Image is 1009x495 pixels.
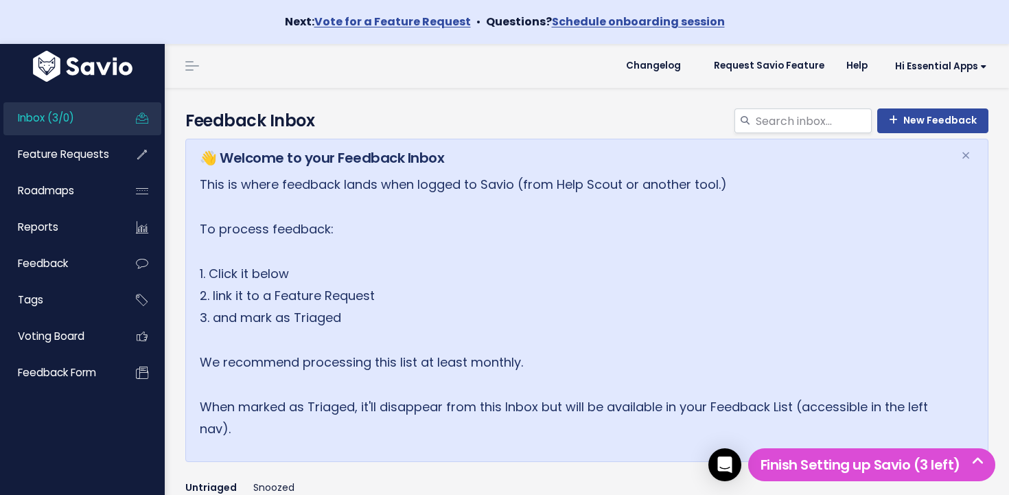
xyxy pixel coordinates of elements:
[835,56,879,76] a: Help
[30,51,136,82] img: logo-white.9d6f32f41409.svg
[708,448,741,481] div: Open Intercom Messenger
[961,144,971,167] span: ×
[486,14,725,30] strong: Questions?
[18,329,84,343] span: Voting Board
[3,211,114,243] a: Reports
[879,56,998,77] a: Hi Essential Apps
[200,148,944,168] h5: 👋 Welcome to your Feedback Inbox
[476,14,480,30] span: •
[200,174,944,441] p: This is where feedback lands when logged to Savio (from Help Scout or another tool.) To process f...
[3,175,114,207] a: Roadmaps
[3,357,114,389] a: Feedback form
[947,139,984,172] button: Close
[314,14,471,30] a: Vote for a Feature Request
[552,14,725,30] a: Schedule onboarding session
[877,108,988,133] a: New Feedback
[754,454,989,475] h5: Finish Setting up Savio (3 left)
[18,256,68,270] span: Feedback
[18,183,74,198] span: Roadmaps
[18,220,58,234] span: Reports
[3,284,114,316] a: Tags
[3,139,114,170] a: Feature Requests
[3,248,114,279] a: Feedback
[285,14,471,30] strong: Next:
[895,61,987,71] span: Hi Essential Apps
[18,292,43,307] span: Tags
[18,147,109,161] span: Feature Requests
[754,108,872,133] input: Search inbox...
[18,111,74,125] span: Inbox (3/0)
[626,61,681,71] span: Changelog
[185,108,988,133] h4: Feedback Inbox
[3,102,114,134] a: Inbox (3/0)
[18,365,96,380] span: Feedback form
[703,56,835,76] a: Request Savio Feature
[3,321,114,352] a: Voting Board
